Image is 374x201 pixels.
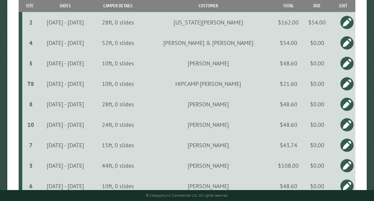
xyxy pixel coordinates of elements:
[303,155,331,176] td: $0.00
[142,135,274,155] td: [PERSON_NAME]
[25,39,36,46] div: 4
[93,73,142,94] td: 10ft, 0 slides
[303,135,331,155] td: $0.00
[142,176,274,197] td: [PERSON_NAME]
[274,114,303,135] td: $48.60
[93,94,142,114] td: 28ft, 0 slides
[274,176,303,197] td: $48.60
[274,33,303,53] td: $54.00
[39,182,92,190] div: [DATE] - [DATE]
[25,100,36,108] div: 8
[39,141,92,149] div: [DATE] - [DATE]
[142,155,274,176] td: [PERSON_NAME]
[39,162,92,169] div: [DATE] - [DATE]
[25,121,36,128] div: 10
[142,114,274,135] td: [PERSON_NAME]
[303,33,331,53] td: $0.00
[303,53,331,73] td: $0.00
[142,12,274,33] td: [US_STATE][PERSON_NAME]
[39,121,92,128] div: [DATE] - [DATE]
[274,94,303,114] td: $48.60
[303,73,331,94] td: $0.00
[274,53,303,73] td: $48.60
[39,100,92,108] div: [DATE] - [DATE]
[93,176,142,197] td: 10ft, 0 slides
[93,53,142,73] td: 10ft, 0 slides
[39,60,92,67] div: [DATE] - [DATE]
[142,94,274,114] td: [PERSON_NAME]
[93,135,142,155] td: 15ft, 0 slides
[93,33,142,53] td: 52ft, 0 slides
[274,12,303,33] td: $162.00
[39,39,92,46] div: [DATE] - [DATE]
[25,19,36,26] div: 2
[39,19,92,26] div: [DATE] - [DATE]
[25,182,36,190] div: 6
[142,73,274,94] td: HIPCAMP [PERSON_NAME]
[146,193,228,198] small: © Campground Commander LLC. All rights reserved.
[142,53,274,73] td: [PERSON_NAME]
[25,141,36,149] div: 7
[303,12,331,33] td: $54.00
[142,33,274,53] td: [PERSON_NAME] & [PERSON_NAME]
[274,155,303,176] td: $108.00
[93,114,142,135] td: 24ft, 0 slides
[274,135,303,155] td: $43.74
[303,114,331,135] td: $0.00
[303,176,331,197] td: $0.00
[25,162,36,169] div: 3
[93,155,142,176] td: 44ft, 0 slides
[303,94,331,114] td: $0.00
[274,73,303,94] td: $21.60
[39,80,92,87] div: [DATE] - [DATE]
[93,12,142,33] td: 28ft, 0 slides
[25,60,36,67] div: 5
[25,80,36,87] div: T8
